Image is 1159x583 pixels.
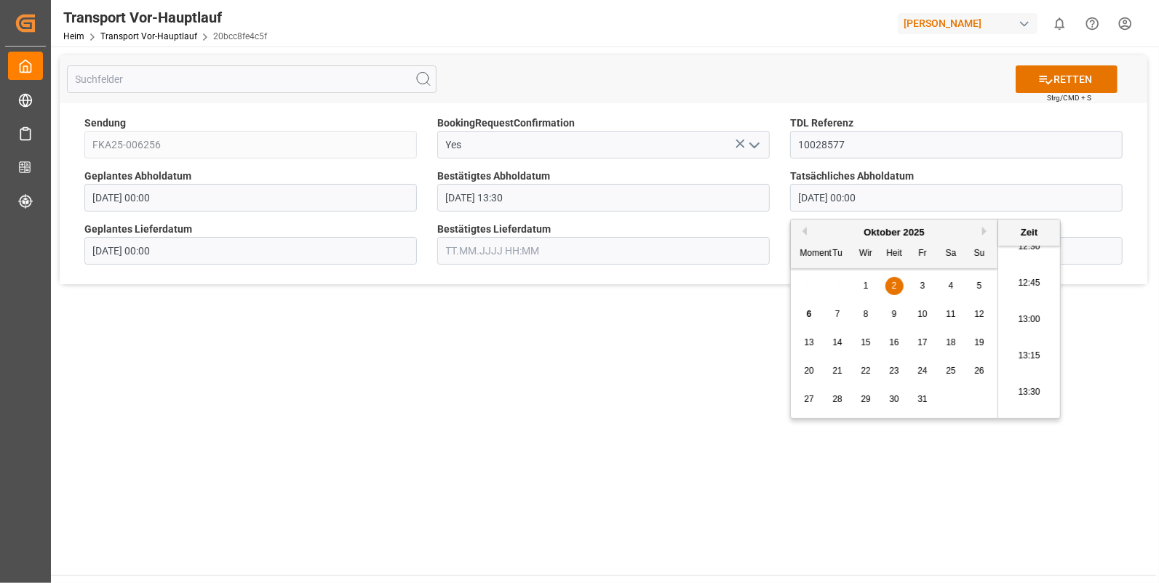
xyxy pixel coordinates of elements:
[829,334,847,352] div: Wählen Dienstag, 14. Oktober 2025
[63,7,267,28] div: Transport Vor-Hauptlauf
[807,309,812,319] span: 6
[864,309,869,319] span: 8
[949,281,954,291] span: 4
[857,390,875,409] div: Wählen Mittwoch, 29. Oktober 2025
[971,277,989,295] div: Wählen Sonntag, 5. Oktober 2025
[795,272,994,414] div: Monat 2025-10
[889,394,899,404] span: 30
[1016,65,1118,93] button: RETTEN
[885,245,904,263] div: Heit
[942,334,960,352] div: Wählen Sie Samstag, 18. Oktober 2025
[857,334,875,352] div: Wählen Sie Mittwoch, 15. Oktober 2025
[971,334,989,352] div: Wählen Sonntag, 19. Oktober 2025
[974,337,984,347] span: 19
[889,366,899,376] span: 23
[1076,7,1109,40] button: Hilfe-Center
[1047,92,1091,103] span: Strg/CMD + S
[920,281,925,291] span: 3
[829,362,847,380] div: Wählen Dienstag, 21. Oktober 2025
[892,309,897,319] span: 9
[942,305,960,323] div: Wählen Sie Samstag, 11. Oktober 2025
[998,265,1060,302] li: 12:45
[885,305,904,323] div: Wählen Donnerstag, 9. Oktober 2025
[917,309,927,319] span: 10
[835,309,840,319] span: 7
[904,16,981,31] font: [PERSON_NAME]
[743,134,765,156] button: Menü öffnen
[914,362,932,380] div: Wählen Freitag, 24. Oktober 2025
[804,394,813,404] span: 27
[804,337,813,347] span: 13
[800,390,819,409] div: Wählen Sie Montag, 27. Oktober 2025
[857,277,875,295] div: Wählen Mittwoch, 1. Oktober 2025
[800,362,819,380] div: Wählen Sie Montag, 20. Oktober 2025
[977,281,982,291] span: 5
[790,117,853,129] font: TDL Referenz
[790,184,1123,212] input: TT. MM.JJJJ HH:MM
[942,277,960,295] div: Wählen Sie Samstag, 4. Oktober 2025
[84,237,417,265] input: TT.MM.JJJJ HH:MM
[832,394,842,404] span: 28
[857,362,875,380] div: Wählen Sie Mittwoch, 22. Oktober 2025
[84,184,417,212] input: TT.MM.JJJJ HH:MM
[800,305,819,323] div: Wählen Sie Montag, 6. Oktober 2025
[942,362,960,380] div: Wählen Sie Samstag, 25. Oktober 2025
[800,245,819,263] div: Moment
[829,245,847,263] div: Tu
[804,366,813,376] span: 20
[998,338,1060,374] li: 13:15
[829,305,847,323] div: Wählen Dienstag, 7. Oktober 2025
[1002,225,1056,240] div: Zeit
[84,117,126,129] font: Sendung
[67,65,437,93] input: Suchfelder
[829,390,847,409] div: Wählen Dienstag, 28. Oktober 2025
[800,334,819,352] div: Wählen Sie Montag, 13. Oktober 2025
[998,411,1060,447] li: 13:45
[798,227,807,236] button: Vormonat
[898,9,1043,37] button: [PERSON_NAME]
[437,223,551,235] font: Bestätigtes Lieferdatum
[437,237,770,265] input: TT.MM.JJJJ HH:MM
[1043,7,1076,40] button: 0 neue Benachrichtigungen anzeigen
[974,366,984,376] span: 26
[914,305,932,323] div: Wählen Freitag, 10. Oktober 2025
[832,337,842,347] span: 14
[437,117,575,129] font: BookingRequestConfirmation
[946,337,955,347] span: 18
[885,390,904,409] div: Wählen Donnerstag, 30. Oktober 2025
[857,305,875,323] div: Wählen Sie Mittwoch, 8. Oktober 2025
[974,309,984,319] span: 12
[914,390,932,409] div: Wählen Sie Freitag, 31. Oktober 2025
[790,170,914,182] font: Tatsächliches Abholdatum
[914,245,932,263] div: Fr
[982,227,991,236] button: Nächster Monat
[917,337,927,347] span: 17
[832,366,842,376] span: 21
[914,277,932,295] div: Wählen Freitag, 3. Oktober 2025
[946,309,955,319] span: 11
[857,245,875,263] div: Wir
[885,362,904,380] div: Wählen Donnerstag, 23. Oktober 2025
[861,394,870,404] span: 29
[63,31,84,41] a: Heim
[864,281,869,291] span: 1
[998,374,1060,411] li: 13:30
[437,184,770,212] input: TT. MM.JJJJ HH:MM
[892,281,897,291] span: 2
[885,334,904,352] div: Wählen Donnerstag, 16. Oktober 2025
[998,229,1060,265] li: 12:30
[946,366,955,376] span: 25
[917,366,927,376] span: 24
[84,170,191,182] font: Geplantes Abholdatum
[1054,72,1092,87] font: RETTEN
[84,223,192,235] font: Geplantes Lieferdatum
[971,245,989,263] div: Su
[971,305,989,323] div: Wählen Sie Sonntag, 12. Oktober 2025
[100,31,197,41] a: Transport Vor-Hauptlauf
[971,362,989,380] div: Wählen Sonntag, 26. Oktober 2025
[885,277,904,295] div: Wählen Donnerstag, 2. Oktober 2025
[861,337,870,347] span: 15
[917,394,927,404] span: 31
[942,245,960,263] div: Sa
[861,366,870,376] span: 22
